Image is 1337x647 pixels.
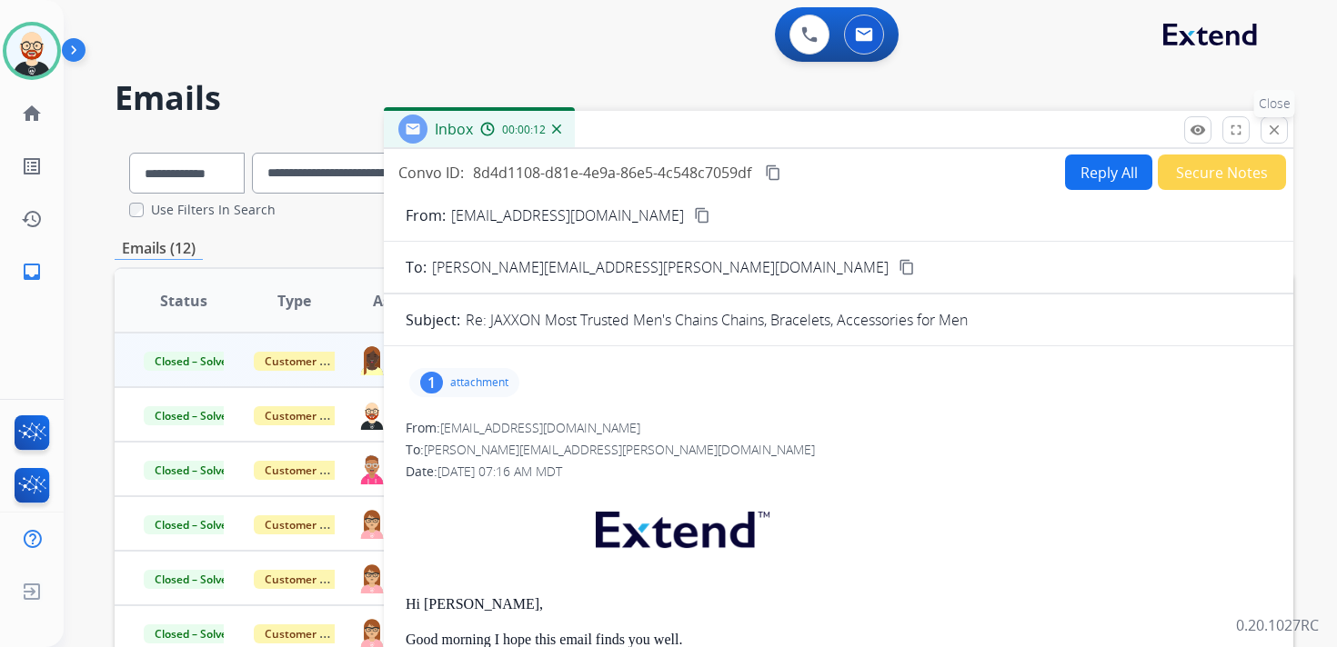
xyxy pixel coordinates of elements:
[406,204,446,226] p: From:
[1228,122,1244,138] mat-icon: fullscreen
[151,201,276,219] label: Use Filters In Search
[144,570,245,589] span: Closed – Solved
[1261,116,1288,144] button: Close
[6,25,57,76] img: avatar
[357,508,387,539] img: agent-avatar
[450,375,508,390] p: attachment
[144,624,245,643] span: Closed – Solved
[432,256,889,278] span: [PERSON_NAME][EMAIL_ADDRESS][PERSON_NAME][DOMAIN_NAME]
[406,419,1272,437] div: From:
[1158,154,1286,190] button: Secure Notes
[21,155,43,177] mat-icon: list_alt
[466,309,968,331] p: Re: JAXXON Most Trusted Men's Chains Chains, Bracelets, Accessories for Men
[1236,614,1319,636] p: 0.20.1027RC
[21,208,43,230] mat-icon: history
[694,207,710,224] mat-icon: content_copy
[160,290,207,312] span: Status
[573,490,788,562] img: extend.png
[1190,122,1206,138] mat-icon: remove_red_eye
[115,80,1293,116] h2: Emails
[440,419,640,436] span: [EMAIL_ADDRESS][DOMAIN_NAME]
[144,461,245,480] span: Closed – Solved
[115,237,203,260] p: Emails (12)
[357,399,387,430] img: agent-avatar
[1266,122,1282,138] mat-icon: close
[765,164,781,181] mat-icon: content_copy
[254,461,372,480] span: Customer Support
[144,352,245,371] span: Closed – Solved
[21,103,43,124] mat-icon: home
[254,570,372,589] span: Customer Support
[357,344,387,375] img: agent-avatar
[420,372,443,393] div: 1
[254,515,372,534] span: Customer Support
[473,163,751,183] span: 8d4d1108-d81e-4e9a-86e5-4c548c7059df
[144,406,245,425] span: Closed – Solved
[1254,90,1295,117] p: Close
[899,259,915,275] mat-icon: content_copy
[406,596,1272,612] p: Hi [PERSON_NAME],
[406,256,427,278] p: To:
[406,441,1272,459] div: To:
[254,624,372,643] span: Customer Support
[424,441,815,458] span: [PERSON_NAME][EMAIL_ADDRESS][PERSON_NAME][DOMAIN_NAME]
[357,453,387,484] img: agent-avatar
[398,162,464,184] p: Convo ID:
[254,406,372,425] span: Customer Support
[254,352,372,371] span: Customer Support
[406,463,1272,481] div: Date:
[277,290,311,312] span: Type
[373,290,437,312] span: Assignee
[357,562,387,593] img: agent-avatar
[1065,154,1152,190] button: Reply All
[21,261,43,283] mat-icon: inbox
[502,123,546,137] span: 00:00:12
[437,463,562,480] span: [DATE] 07:16 AM MDT
[435,119,473,139] span: Inbox
[451,204,684,226] p: [EMAIL_ADDRESS][DOMAIN_NAME]
[406,309,460,331] p: Subject:
[144,515,245,534] span: Closed – Solved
